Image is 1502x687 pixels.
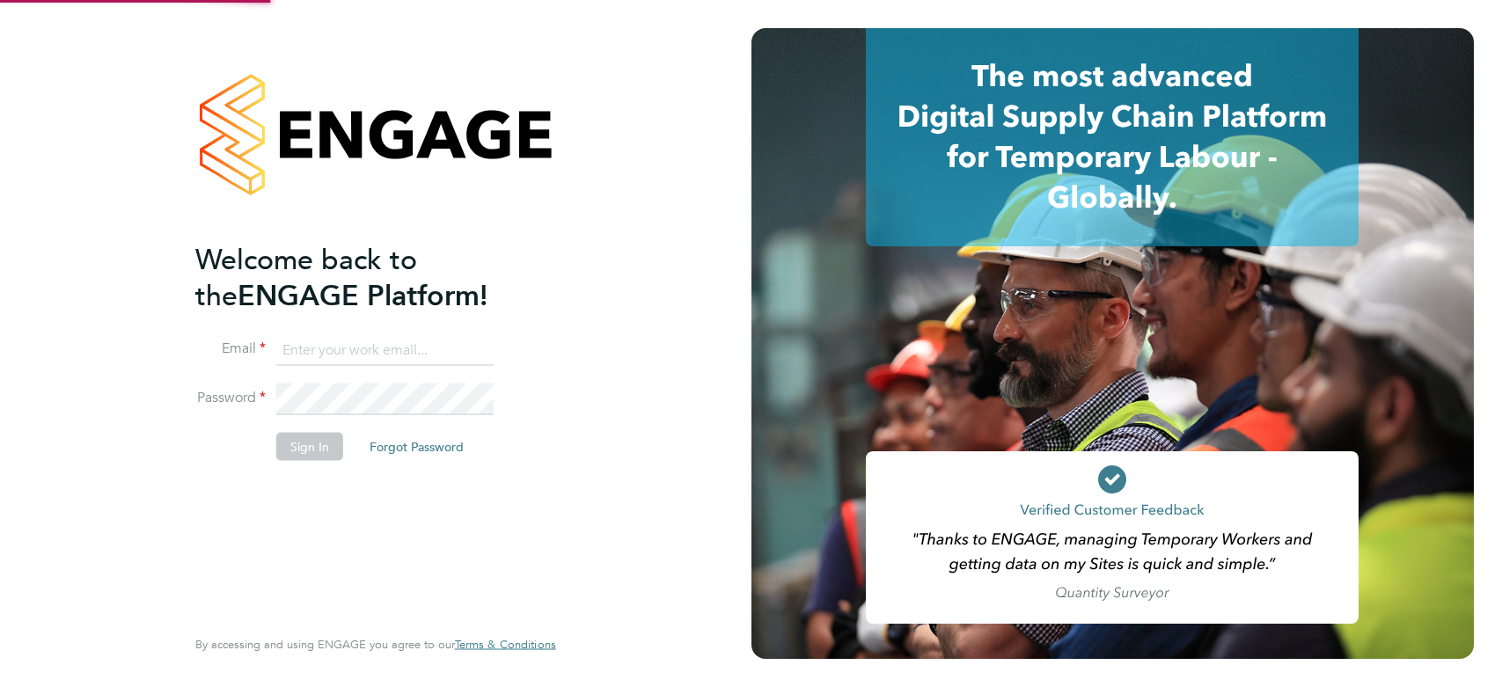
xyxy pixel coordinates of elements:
[195,637,556,652] span: By accessing and using ENGAGE you agree to our
[455,638,556,652] a: Terms & Conditions
[276,334,494,366] input: Enter your work email...
[276,433,343,461] button: Sign In
[455,637,556,652] span: Terms & Conditions
[195,389,266,407] label: Password
[195,241,539,313] h2: ENGAGE Platform!
[195,340,266,358] label: Email
[195,242,417,312] span: Welcome back to the
[355,433,478,461] button: Forgot Password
